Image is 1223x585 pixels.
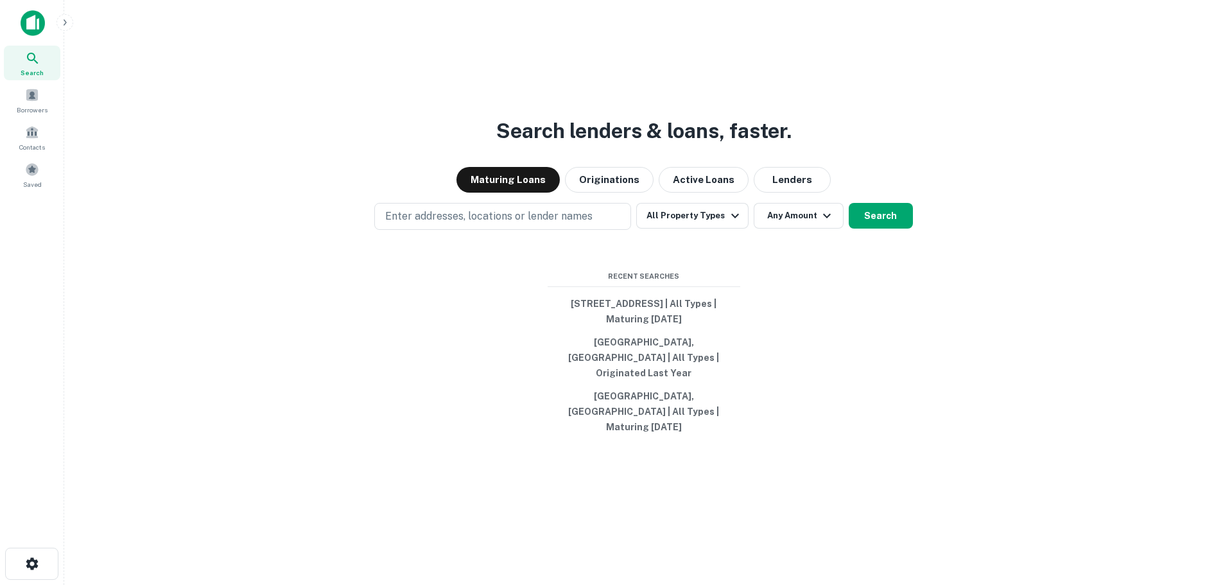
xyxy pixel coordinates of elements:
button: Search [849,203,913,229]
h3: Search lenders & loans, faster. [496,116,792,146]
p: Enter addresses, locations or lender names [385,209,593,224]
button: [GEOGRAPHIC_DATA], [GEOGRAPHIC_DATA] | All Types | Originated Last Year [548,331,740,385]
span: Search [21,67,44,78]
a: Search [4,46,60,80]
iframe: Chat Widget [1159,482,1223,544]
span: Recent Searches [548,271,740,282]
span: Contacts [19,142,45,152]
span: Saved [23,179,42,189]
button: Any Amount [754,203,844,229]
button: [GEOGRAPHIC_DATA], [GEOGRAPHIC_DATA] | All Types | Maturing [DATE] [548,385,740,439]
button: Originations [565,167,654,193]
a: Saved [4,157,60,192]
a: Contacts [4,120,60,155]
button: Enter addresses, locations or lender names [374,203,631,230]
button: Active Loans [659,167,749,193]
img: capitalize-icon.png [21,10,45,36]
button: [STREET_ADDRESS] | All Types | Maturing [DATE] [548,292,740,331]
button: Maturing Loans [456,167,560,193]
button: All Property Types [636,203,748,229]
button: Lenders [754,167,831,193]
a: Borrowers [4,83,60,118]
span: Borrowers [17,105,48,115]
